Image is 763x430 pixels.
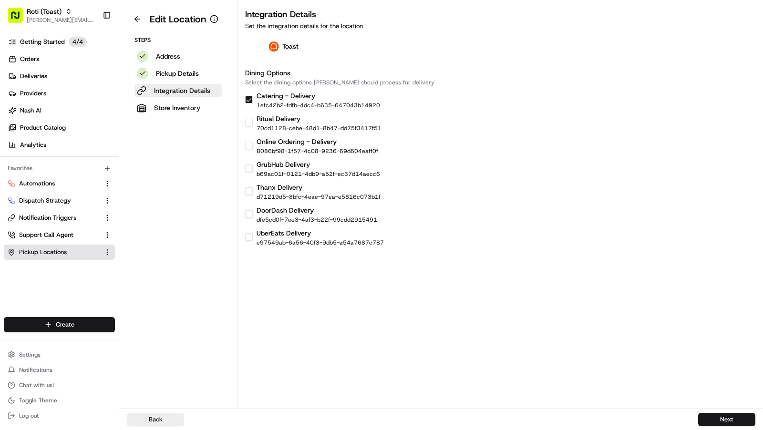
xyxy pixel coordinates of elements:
a: Deliveries [4,69,119,84]
p: Welcome 👋 [10,38,174,53]
button: [PERSON_NAME][EMAIL_ADDRESS][DOMAIN_NAME] [27,16,95,24]
span: Nash AI [20,106,41,115]
span: API Documentation [90,213,153,222]
div: dfe5cd0f-7ee3-4af3-b22f-99cdd2915491 [257,216,377,224]
div: Toast [245,36,321,57]
div: Favorites [4,161,115,176]
img: 1736555255976-a54dd68f-1ca7-489b-9aae-adbdc363a1c4 [10,91,27,108]
span: Getting Started [20,38,65,46]
span: Notifications [19,366,52,374]
button: Pickup Locations [4,245,115,260]
button: Support Call Agent [4,227,115,243]
label: Thanx Delivery [257,183,302,192]
button: Integration Details [134,84,222,97]
span: Analytics [20,141,46,149]
a: Providers [4,86,119,101]
button: Roti (Toast) [27,7,62,16]
a: Getting Started4/4 [4,34,119,50]
div: b69ac01f-0121-4db9-a52f-ec37d14aecc6 [257,170,380,178]
span: Providers [20,89,46,98]
label: Catering - Delivery [257,92,315,100]
span: Automations [19,179,55,188]
p: Set the integration details for the location [245,22,755,31]
span: Deliveries [20,72,47,81]
button: UberEats Delivery [245,233,253,241]
span: Knowledge Base [19,213,73,222]
button: See all [148,122,174,133]
button: Notification Triggers [4,210,115,225]
p: Pickup Details [156,69,199,78]
label: UberEats Delivery [257,229,311,237]
button: Address [134,50,222,63]
span: Pickup Locations [19,248,67,256]
label: DoorDash Delivery [257,206,314,215]
div: We're available if you need us! [43,100,131,108]
a: Dispatch Strategy [8,196,100,205]
div: 📗 [10,214,17,221]
span: • [57,147,61,155]
span: Chat with us! [19,381,54,389]
p: Store Inventory [154,103,200,113]
a: Product Catalog [4,120,119,135]
button: Start new chat [162,93,174,105]
button: Toggle Theme [4,394,115,407]
a: Automations [8,179,100,188]
span: Create [56,320,74,329]
h3: Dining Options [245,68,755,78]
p: Select the dining options [PERSON_NAME] should process for delivery [245,79,755,86]
h3: Integration Details [245,8,755,21]
label: GrubHub Delivery [257,160,310,169]
button: GrubHub Delivery [245,164,253,172]
p: Address [156,51,180,61]
span: • [79,173,82,181]
span: unihopllc [30,147,55,155]
button: Create [4,317,115,332]
button: Log out [4,409,115,422]
span: Log out [19,412,39,420]
label: Ritual Delivery [257,114,300,123]
img: Charles Folsom [10,164,25,179]
div: Start new chat [43,91,156,100]
div: 8086bf98-1f57-4c08-9236-69d604eaff0f [257,147,378,155]
button: Automations [4,176,115,191]
a: Powered byPylon [67,235,115,243]
a: Orders [4,51,119,67]
div: d71219d5-8bfc-4eae-97ea-e5816c073b1f [257,193,381,201]
span: Orders [20,55,39,63]
div: Past conversations [10,123,61,131]
button: Next [698,413,755,426]
button: Catering - Delivery [245,96,253,103]
div: 70cd1128-cebe-48d1-8b47-dd75f3417f51 [257,124,381,132]
span: [DATE] [62,147,82,155]
span: [PERSON_NAME] [30,173,77,181]
a: Support Call Agent [8,231,100,239]
button: Roti (Toast)[PERSON_NAME][EMAIL_ADDRESS][DOMAIN_NAME] [4,4,99,27]
span: Product Catalog [20,123,66,132]
p: Integration Details [154,86,210,95]
span: Toggle Theme [19,397,57,404]
button: DoorDash Delivery [245,210,253,218]
button: Notifications [4,363,115,377]
a: Analytics [4,137,119,153]
button: Thanx Delivery [245,187,253,195]
button: Chat with us! [4,379,115,392]
span: Dispatch Strategy [19,196,71,205]
h1: Edit Location [150,12,206,26]
img: Nash [10,9,29,28]
a: Notification Triggers [8,214,100,222]
p: 4 / 4 [69,37,87,47]
label: Online Ordering - Delivery [257,137,337,146]
span: Support Call Agent [19,231,73,239]
span: [DATE] [84,173,104,181]
button: Pickup Details [134,67,222,80]
a: 💻API Documentation [77,209,157,226]
span: Notification Triggers [19,214,76,222]
button: Settings [4,348,115,361]
button: Back [127,413,184,426]
img: 5e9a9d7314ff4150bce227a61376b483.jpg [20,91,37,108]
div: 1efc42b2-fdfb-4dc4-b635-647043b14920 [257,102,380,109]
div: 💻 [81,214,88,221]
a: Pickup Locations [8,248,100,256]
